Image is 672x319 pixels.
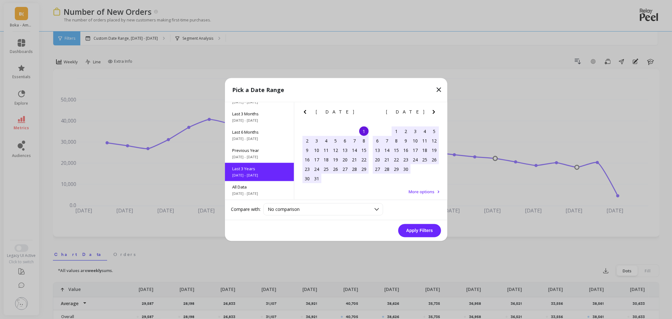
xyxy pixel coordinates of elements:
[340,136,350,146] div: Choose Thursday, October 6th, 2022
[321,165,331,174] div: Choose Tuesday, October 25th, 2022
[398,224,441,237] button: Apply Filters
[331,146,340,155] div: Choose Wednesday, October 12th, 2022
[382,165,392,174] div: Choose Monday, November 28th, 2022
[392,165,401,174] div: Choose Tuesday, November 29th, 2022
[382,136,392,146] div: Choose Monday, November 7th, 2022
[429,127,439,136] div: Choose Saturday, November 5th, 2022
[401,127,411,136] div: Choose Wednesday, November 2nd, 2022
[392,155,401,165] div: Choose Tuesday, November 22nd, 2022
[340,146,350,155] div: Choose Thursday, October 13th, 2022
[340,155,350,165] div: Choose Thursday, October 20th, 2022
[302,174,312,183] div: Choose Sunday, October 30th, 2022
[360,108,370,119] button: Next Month
[302,127,369,183] div: month 2022-10
[420,155,429,165] div: Choose Friday, November 25th, 2022
[429,146,439,155] div: Choose Saturday, November 19th, 2022
[359,146,369,155] div: Choose Saturday, October 15th, 2022
[312,136,321,146] div: Choose Monday, October 3rd, 2022
[350,165,359,174] div: Choose Friday, October 28th, 2022
[302,155,312,165] div: Choose Sunday, October 16th, 2022
[373,165,382,174] div: Choose Sunday, November 27th, 2022
[411,155,420,165] div: Choose Thursday, November 24th, 2022
[331,155,340,165] div: Choose Wednesday, October 19th, 2022
[359,136,369,146] div: Choose Saturday, October 8th, 2022
[312,146,321,155] div: Choose Monday, October 10th, 2022
[233,100,286,105] span: [DATE] - [DATE]
[233,118,286,123] span: [DATE] - [DATE]
[382,146,392,155] div: Choose Monday, November 14th, 2022
[359,155,369,165] div: Choose Saturday, October 22nd, 2022
[312,155,321,165] div: Choose Monday, October 17th, 2022
[430,108,440,119] button: Next Month
[382,155,392,165] div: Choose Monday, November 21st, 2022
[373,136,382,146] div: Choose Sunday, November 6th, 2022
[321,146,331,155] div: Choose Tuesday, October 11th, 2022
[350,146,359,155] div: Choose Friday, October 14th, 2022
[386,110,425,115] span: [DATE]
[340,165,350,174] div: Choose Thursday, October 27th, 2022
[312,174,321,183] div: Choose Monday, October 31st, 2022
[409,189,435,195] span: More options
[392,146,401,155] div: Choose Tuesday, November 15th, 2022
[301,108,311,119] button: Previous Month
[233,111,286,117] span: Last 3 Months
[359,127,369,136] div: Choose Saturday, October 1st, 2022
[401,136,411,146] div: Choose Wednesday, November 9th, 2022
[401,165,411,174] div: Choose Wednesday, November 30th, 2022
[331,136,340,146] div: Choose Wednesday, October 5th, 2022
[371,108,381,119] button: Previous Month
[373,127,439,174] div: month 2022-11
[411,136,420,146] div: Choose Thursday, November 10th, 2022
[429,136,439,146] div: Choose Saturday, November 12th, 2022
[302,146,312,155] div: Choose Sunday, October 9th, 2022
[302,165,312,174] div: Choose Sunday, October 23rd, 2022
[231,206,261,212] label: Compare with:
[233,173,286,178] span: [DATE] - [DATE]
[411,146,420,155] div: Choose Thursday, November 17th, 2022
[233,86,284,95] p: Pick a Date Range
[411,127,420,136] div: Choose Thursday, November 3rd, 2022
[233,166,286,172] span: Last 3 Years
[268,206,300,212] span: No comparison
[233,184,286,190] span: All Data
[312,165,321,174] div: Choose Monday, October 24th, 2022
[302,136,312,146] div: Choose Sunday, October 2nd, 2022
[420,146,429,155] div: Choose Friday, November 18th, 2022
[316,110,355,115] span: [DATE]
[392,136,401,146] div: Choose Tuesday, November 8th, 2022
[373,146,382,155] div: Choose Sunday, November 13th, 2022
[359,165,369,174] div: Choose Saturday, October 29th, 2022
[373,155,382,165] div: Choose Sunday, November 20th, 2022
[233,136,286,142] span: [DATE] - [DATE]
[321,136,331,146] div: Choose Tuesday, October 4th, 2022
[233,155,286,160] span: [DATE] - [DATE]
[401,155,411,165] div: Choose Wednesday, November 23rd, 2022
[331,165,340,174] div: Choose Wednesday, October 26th, 2022
[350,155,359,165] div: Choose Friday, October 21st, 2022
[321,155,331,165] div: Choose Tuesday, October 18th, 2022
[401,146,411,155] div: Choose Wednesday, November 16th, 2022
[429,155,439,165] div: Choose Saturday, November 26th, 2022
[233,191,286,196] span: [DATE] - [DATE]
[350,136,359,146] div: Choose Friday, October 7th, 2022
[233,130,286,135] span: Last 6 Months
[392,127,401,136] div: Choose Tuesday, November 1st, 2022
[420,136,429,146] div: Choose Friday, November 11th, 2022
[420,127,429,136] div: Choose Friday, November 4th, 2022
[233,148,286,154] span: Previous Year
